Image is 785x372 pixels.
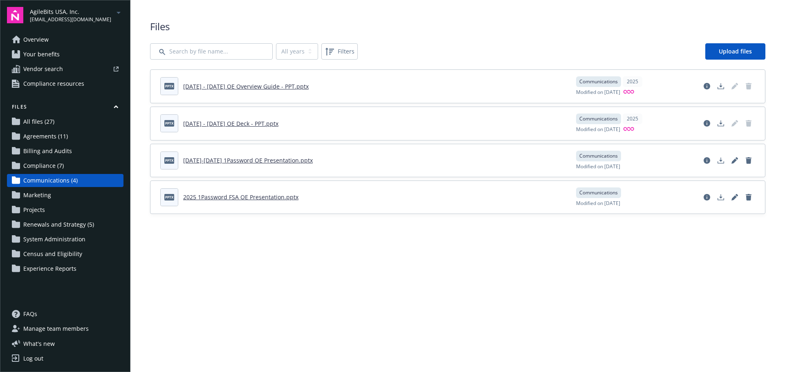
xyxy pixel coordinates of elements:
a: View file details [700,154,713,167]
a: Communications (4) [7,174,123,187]
a: Edit document [728,191,741,204]
a: View file details [700,191,713,204]
a: Download document [714,154,727,167]
span: All files (27) [23,115,54,128]
span: pptx [164,157,174,163]
span: Billing and Audits [23,145,72,158]
a: Billing and Audits [7,145,123,158]
a: All files (27) [7,115,123,128]
span: Modified on [DATE] [576,89,620,96]
a: Delete document [742,191,755,204]
a: Vendor search [7,62,123,76]
button: Filters [321,43,358,60]
span: Modified on [DATE] [576,163,620,170]
a: Census and Eligibility [7,247,123,261]
span: What ' s new [23,339,55,348]
span: Census and Eligibility [23,247,82,261]
a: Compliance (7) [7,159,123,172]
span: AgileBits USA, Inc. [30,7,111,16]
a: Download document [714,191,727,204]
span: Edit document [728,117,741,130]
span: Files [150,20,765,33]
input: Search by file name... [150,43,273,60]
span: Experience Reports [23,262,76,275]
div: 2025 [623,114,642,124]
span: pptx [164,120,174,126]
span: System Administration [23,233,85,246]
span: Vendor search [23,62,63,76]
a: Marketing [7,189,123,202]
a: Upload files [705,43,765,60]
span: Manage team members [23,322,89,335]
a: arrowDropDown [114,7,123,17]
a: System Administration [7,233,123,246]
a: Projects [7,203,123,216]
button: Files [7,103,123,114]
span: Communications [579,78,618,85]
button: AgileBits USA, Inc.[EMAIL_ADDRESS][DOMAIN_NAME]arrowDropDown [30,7,123,23]
a: Renewals and Strategy (5) [7,218,123,231]
span: Agreements (11) [23,130,68,143]
span: Renewals and Strategy (5) [23,218,94,231]
a: [DATE] - [DATE] OE Overview Guide - PPT.pptx [183,82,309,90]
span: Delete document [742,80,755,93]
span: Communications [579,152,618,160]
div: Log out [23,352,43,365]
span: Communications [579,115,618,123]
span: FAQs [23,307,37,321]
span: [EMAIL_ADDRESS][DOMAIN_NAME] [30,16,111,23]
span: Edit document [728,80,741,93]
span: Communications [579,189,618,196]
span: Filters [338,47,354,56]
span: Compliance (7) [23,159,64,172]
span: Marketing [23,189,51,202]
span: Overview [23,33,49,46]
span: Upload files [719,47,752,55]
a: View file details [700,80,713,93]
a: Compliance resources [7,77,123,90]
a: FAQs [7,307,123,321]
a: Overview [7,33,123,46]
a: [DATE]-[DATE] 1Password OE Presentation.pptx [183,156,313,164]
span: Filters [323,45,356,58]
a: Experience Reports [7,262,123,275]
span: Your benefits [23,48,60,61]
span: Compliance resources [23,77,84,90]
span: pptx [164,194,174,200]
span: Communications (4) [23,174,78,187]
a: View file details [700,117,713,130]
a: Your benefits [7,48,123,61]
span: Modified on [DATE] [576,200,620,207]
a: Agreements (11) [7,130,123,143]
a: 2025 1Password FSA OE Presentation.pptx [183,193,298,201]
span: pptx [164,83,174,89]
img: navigator-logo.svg [7,7,23,23]
a: Edit document [728,154,741,167]
a: Delete document [742,154,755,167]
span: Delete document [742,117,755,130]
a: Download document [714,117,727,130]
button: What's new [7,339,68,348]
span: Projects [23,203,45,216]
a: Download document [714,80,727,93]
a: [DATE] - [DATE] OE Deck - PPT.pptx [183,120,278,127]
a: Manage team members [7,322,123,335]
span: Modified on [DATE] [576,126,620,134]
div: 2025 [623,76,642,87]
